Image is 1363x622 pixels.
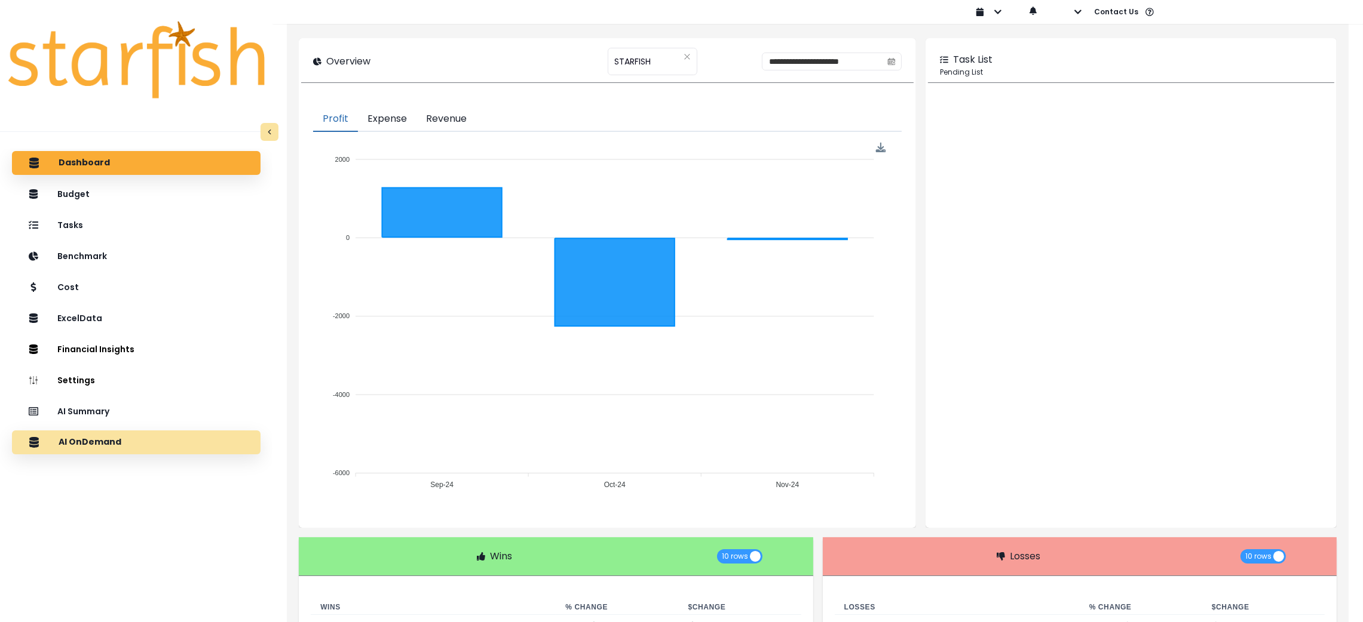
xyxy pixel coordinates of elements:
button: Profit [313,107,358,132]
p: Dashboard [59,158,110,168]
tspan: -2000 [333,312,350,319]
tspan: 2000 [335,156,350,163]
p: AI Summary [57,407,109,417]
th: $ Change [1202,600,1325,615]
th: % Change [556,600,678,615]
svg: calendar [887,57,896,66]
div: Menu [876,143,886,153]
p: Benchmark [57,251,107,261]
button: Budget [12,182,261,206]
button: Cost [12,275,261,299]
p: Budget [57,189,90,199]
tspan: 0 [346,234,350,241]
img: Download Profit [876,143,886,153]
p: Cost [57,282,79,292]
button: AI OnDemand [12,430,261,454]
p: Task List [953,53,993,67]
button: Benchmark [12,244,261,268]
tspan: Oct-24 [604,481,626,489]
button: Revenue [416,107,476,132]
th: Losses [835,600,1080,615]
button: Clear [684,51,691,63]
th: $ Change [679,600,801,615]
p: Losses [1010,549,1040,564]
button: ExcelData [12,306,261,330]
p: Overview [326,54,370,69]
button: Financial Insights [12,337,261,361]
button: Expense [358,107,416,132]
th: % Change [1080,600,1202,615]
button: Settings [12,368,261,392]
button: Dashboard [12,151,261,175]
button: AI Summary [12,399,261,423]
svg: close [684,53,691,60]
p: Pending List [940,67,1322,78]
p: Tasks [57,220,83,230]
span: 10 rows [1245,549,1272,564]
tspan: -4000 [333,391,350,398]
p: Wins [490,549,512,564]
p: AI OnDemand [59,437,121,448]
tspan: Nov-24 [776,481,800,489]
p: ExcelData [57,313,102,324]
th: Wins [311,600,556,615]
tspan: -6000 [333,469,350,476]
button: Tasks [12,213,261,237]
span: 10 rows [722,549,748,564]
tspan: Sep-24 [431,481,454,489]
span: STARFISH [614,49,651,74]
